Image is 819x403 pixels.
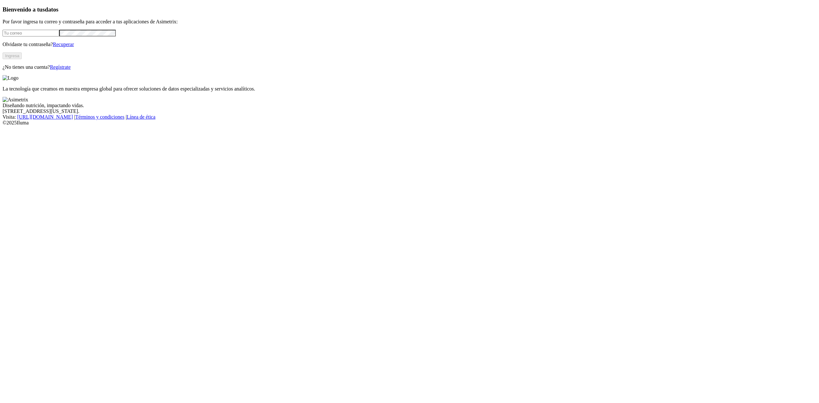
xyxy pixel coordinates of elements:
[53,42,74,47] a: Recuperar
[17,114,73,120] a: [URL][DOMAIN_NAME]
[3,103,816,108] div: Diseñando nutrición, impactando vidas.
[3,108,816,114] div: [STREET_ADDRESS][US_STATE].
[127,114,155,120] a: Línea de ética
[3,52,22,59] button: Ingresa
[3,6,816,13] h3: Bienvenido a tus
[3,97,28,103] img: Asimetrix
[50,64,71,70] a: Regístrate
[3,42,816,47] p: Olvidaste tu contraseña?
[3,114,816,120] div: Visita : | |
[75,114,124,120] a: Términos y condiciones
[3,64,816,70] p: ¿No tienes una cuenta?
[3,120,816,126] div: © 2025 Iluma
[3,75,19,81] img: Logo
[3,86,816,92] p: La tecnología que creamos en nuestra empresa global para ofrecer soluciones de datos especializad...
[3,19,816,25] p: Por favor ingresa tu correo y contraseña para acceder a tus aplicaciones de Asimetrix:
[3,30,59,36] input: Tu correo
[45,6,59,13] span: datos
